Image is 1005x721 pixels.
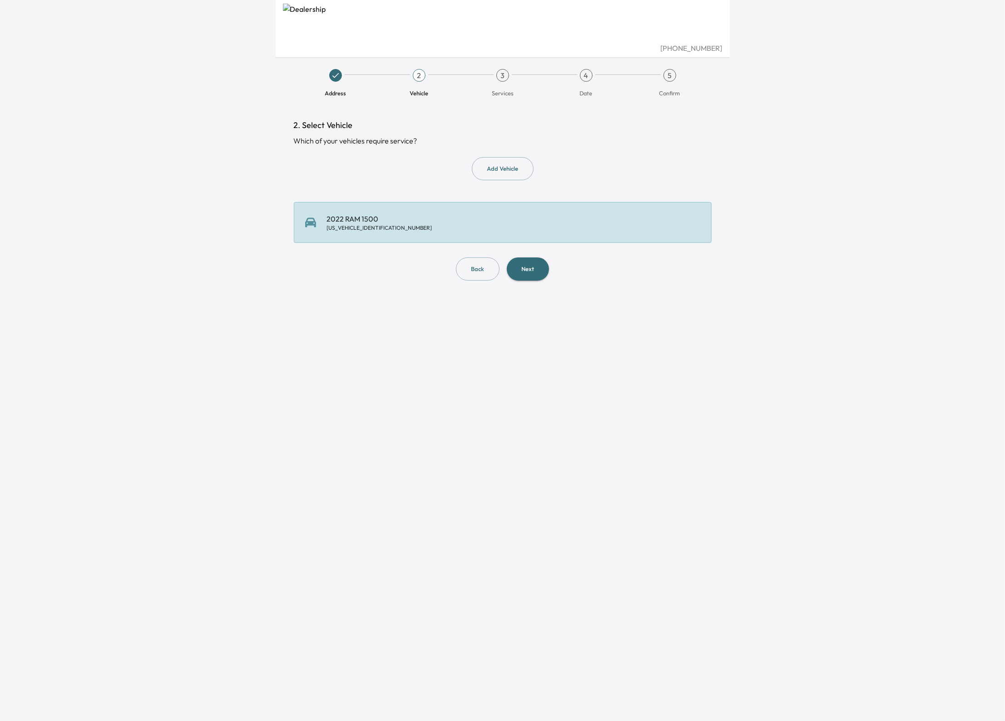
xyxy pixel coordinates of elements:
button: Back [456,257,500,281]
img: Dealership [283,4,723,43]
div: [PHONE_NUMBER] [283,43,723,54]
button: Add Vehicle [472,157,534,180]
div: 5 [663,69,676,82]
div: 2 [413,69,426,82]
span: Services [492,89,513,97]
div: [US_VEHICLE_IDENTIFICATION_NUMBER] [327,224,432,232]
span: Confirm [659,89,680,97]
div: 4 [580,69,593,82]
span: Date [580,89,593,97]
div: 3 [496,69,509,82]
span: Vehicle [410,89,428,97]
h1: 2. Select Vehicle [294,119,712,132]
span: Address [325,89,346,97]
div: 2022 RAM 1500 [327,213,432,232]
div: Which of your vehicles require service? [294,135,712,146]
button: Next [507,257,549,281]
